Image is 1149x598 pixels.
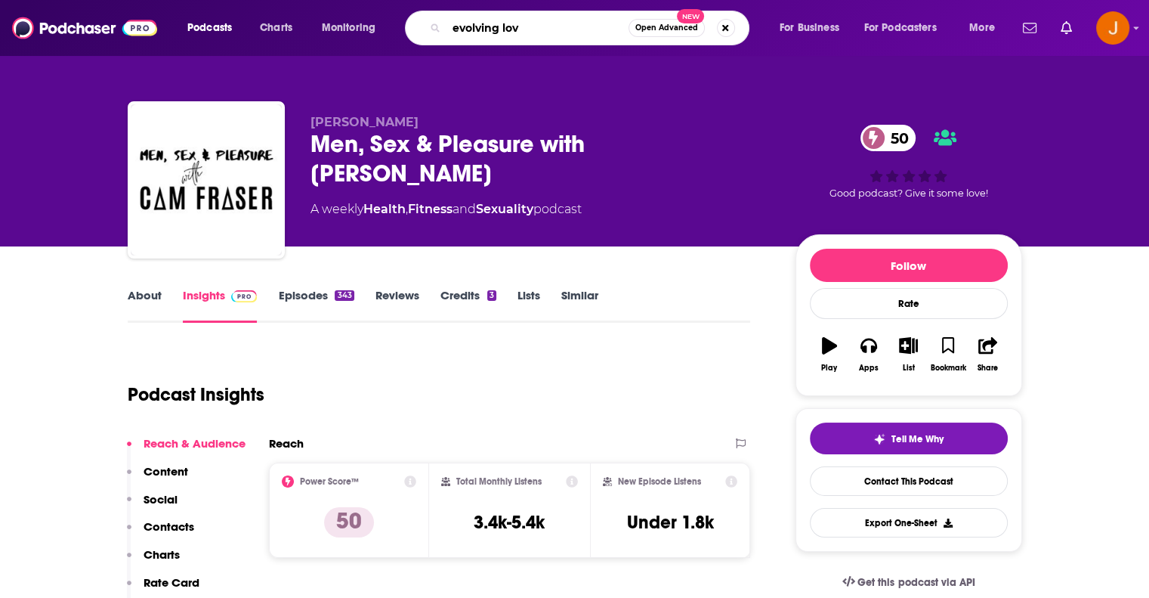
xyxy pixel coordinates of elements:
[810,288,1008,319] div: Rate
[322,17,375,39] span: Monitoring
[857,576,974,589] span: Get this podcast via API
[677,9,704,23] span: New
[419,11,764,45] div: Search podcasts, credits, & more...
[127,492,178,520] button: Social
[561,288,598,323] a: Similar
[829,187,988,199] span: Good podcast? Give it some love!
[810,423,1008,454] button: tell me why sparkleTell Me Why
[363,202,406,216] a: Health
[627,511,714,534] h3: Under 1.8k
[968,327,1007,382] button: Share
[177,16,252,40] button: open menu
[891,433,944,445] span: Tell Me Why
[903,364,915,373] div: List
[144,547,180,562] p: Charts
[440,288,496,323] a: Credits3
[795,115,1022,209] div: 50Good podcast? Give it some love!
[810,508,1008,538] button: Export One-Sheet
[310,200,582,218] div: A weekly podcast
[978,364,998,373] div: Share
[888,327,928,382] button: List
[928,327,968,382] button: Bookmark
[311,16,395,40] button: open menu
[456,476,542,487] h2: Total Monthly Listens
[876,125,916,151] span: 50
[144,436,246,451] p: Reach & Audience
[144,492,178,507] p: Social
[1096,11,1129,45] button: Show profile menu
[873,433,885,445] img: tell me why sparkle
[128,383,264,406] h1: Podcast Insights
[408,202,452,216] a: Fitness
[127,464,188,492] button: Content
[859,364,879,373] div: Apps
[854,16,959,40] button: open menu
[780,17,839,39] span: For Business
[127,547,180,575] button: Charts
[324,507,374,538] p: 50
[300,476,359,487] h2: Power Score™
[635,24,698,32] span: Open Advanced
[474,511,545,534] h3: 3.4k-5.4k
[127,436,246,464] button: Reach & Audience
[930,364,965,373] div: Bookmark
[969,17,995,39] span: More
[128,288,162,323] a: About
[452,202,476,216] span: and
[860,125,916,151] a: 50
[446,16,629,40] input: Search podcasts, credits, & more...
[959,16,1014,40] button: open menu
[127,519,194,547] button: Contacts
[769,16,858,40] button: open menu
[375,288,419,323] a: Reviews
[131,104,282,256] img: Men, Sex & Pleasure with Cam Fraser
[476,202,533,216] a: Sexuality
[1017,15,1042,41] a: Show notifications dropdown
[269,436,304,451] h2: Reach
[810,249,1008,282] button: Follow
[144,464,188,479] p: Content
[144,575,199,590] p: Rate Card
[278,288,354,323] a: Episodes343
[618,476,701,487] h2: New Episode Listens
[1096,11,1129,45] img: User Profile
[12,14,157,42] img: Podchaser - Follow, Share and Rate Podcasts
[250,16,301,40] a: Charts
[864,17,937,39] span: For Podcasters
[810,466,1008,496] a: Contact This Podcast
[487,290,496,301] div: 3
[183,288,258,323] a: InsightsPodchaser Pro
[144,519,194,534] p: Contacts
[629,19,705,37] button: Open AdvancedNew
[406,202,408,216] span: ,
[335,290,354,301] div: 343
[310,115,419,129] span: [PERSON_NAME]
[821,364,837,373] div: Play
[1096,11,1129,45] span: Logged in as justine87181
[187,17,232,39] span: Podcasts
[260,17,292,39] span: Charts
[231,290,258,302] img: Podchaser Pro
[810,327,849,382] button: Play
[849,327,888,382] button: Apps
[1055,15,1078,41] a: Show notifications dropdown
[517,288,540,323] a: Lists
